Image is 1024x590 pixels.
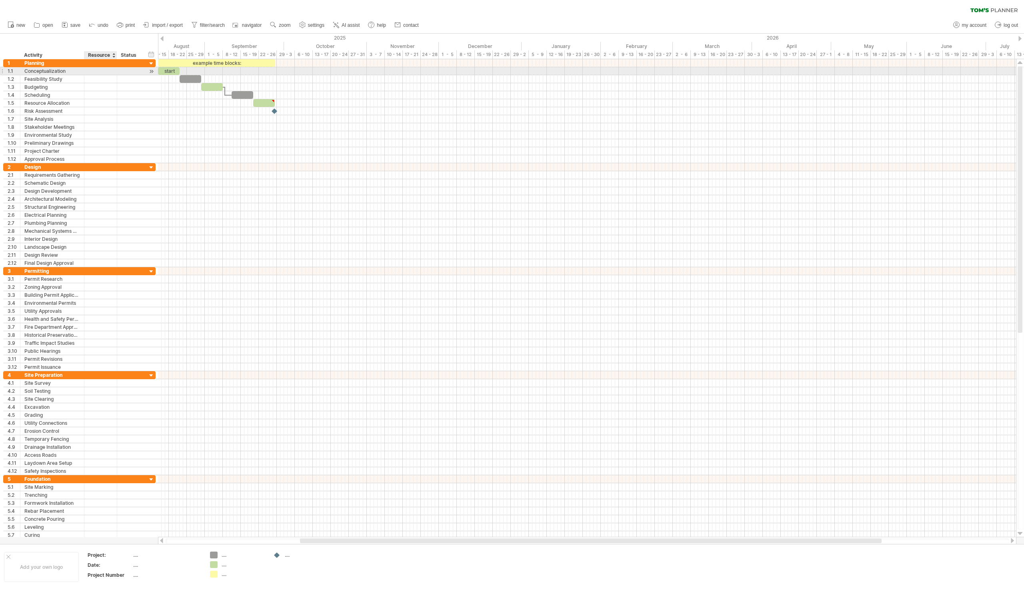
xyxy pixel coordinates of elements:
div: 1.6 [8,107,20,115]
div: May 2026 [831,42,907,50]
div: 18 - 22 [871,50,889,59]
div: 4.10 [8,451,20,459]
div: .... [222,571,265,578]
div: 3.6 [8,315,20,323]
div: 20 - 24 [331,50,349,59]
div: Site Preparation [24,371,80,379]
div: ​ [253,99,275,107]
div: Temporary Fencing [24,435,80,443]
span: log out [1004,22,1018,28]
div: 4.1 [8,379,20,387]
a: import / export [141,20,185,30]
a: filter/search [189,20,227,30]
span: settings [308,22,324,28]
div: 3.7 [8,323,20,331]
a: log out [993,20,1020,30]
div: 1.12 [8,155,20,163]
div: 3.3 [8,291,20,299]
div: 3 [8,267,20,275]
div: 5.5 [8,515,20,523]
div: 5.4 [8,507,20,515]
div: Final Design Approval [24,259,80,267]
div: 4.4 [8,403,20,411]
div: 15 - 19 [241,50,259,59]
div: 4.8 [8,435,20,443]
div: 4.12 [8,467,20,475]
a: undo [87,20,111,30]
div: June 2026 [907,42,986,50]
div: Approval Process [24,155,80,163]
div: Environmental Permits [24,299,80,307]
div: 3.1 [8,275,20,283]
div: Structural Engineering [24,203,80,211]
div: Excavation [24,403,80,411]
div: 2.2 [8,179,20,187]
div: Permit Revisions [24,355,80,363]
div: 2.5 [8,203,20,211]
div: Add your own logo [4,552,79,582]
div: 17 - 21 [403,50,421,59]
div: 26 - 30 [583,50,601,59]
a: new [6,20,28,30]
div: 29 - 3 [979,50,997,59]
div: Traffic Impact Studies [24,339,80,347]
div: Laydown Area Setup [24,459,80,467]
div: 13 - 17 [781,50,799,59]
div: 2.11 [8,251,20,259]
div: Design [24,163,80,171]
div: Project Charter [24,147,80,155]
div: 1 - 5 [439,50,457,59]
div: 8 - 12 [223,50,241,59]
div: 2 [8,163,20,171]
div: 4.11 [8,459,20,467]
div: 3.11 [8,355,20,363]
div: Resource Allocation [24,99,80,107]
div: 5.1 [8,483,20,491]
div: Activity [24,51,80,59]
div: 25 - 29 [187,50,205,59]
div: Budgeting [24,83,80,91]
div: ​ [201,83,223,91]
div: Conceptualization [24,67,80,75]
span: navigator [242,22,262,28]
div: Planning [24,59,80,67]
a: settings [297,20,327,30]
div: Feasibility Study [24,75,80,83]
a: navigator [231,20,264,30]
div: 8 - 12 [925,50,943,59]
div: 5.3 [8,499,20,507]
span: contact [403,22,419,28]
div: 2.6 [8,211,20,219]
div: 2.1 [8,171,20,179]
a: contact [392,20,421,30]
div: 8 - 12 [457,50,475,59]
div: 27 - 1 [817,50,835,59]
div: Leveling [24,523,80,531]
div: 27 - 31 [349,50,367,59]
div: 24 - 28 [421,50,439,59]
div: Concrete Pouring [24,515,80,523]
div: 2 - 6 [601,50,619,59]
div: 5 [8,475,20,483]
div: .... [133,562,200,568]
span: print [126,22,135,28]
div: Project Number [88,572,132,578]
div: Design Development [24,187,80,195]
div: December 2025 [439,42,522,50]
div: August 2025 [129,42,205,50]
div: 5.2 [8,491,20,499]
div: 22 - 26 [259,50,277,59]
a: print [115,20,137,30]
div: Resource [88,51,112,59]
div: 4.9 [8,443,20,451]
div: Site Analysis [24,115,80,123]
div: 1.11 [8,147,20,155]
div: 1 - 5 [205,50,223,59]
a: my account [951,20,989,30]
div: February 2026 [601,42,673,50]
a: help [366,20,388,30]
div: 3 - 7 [367,50,385,59]
div: September 2025 [205,42,284,50]
span: undo [98,22,108,28]
span: zoom [279,22,290,28]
